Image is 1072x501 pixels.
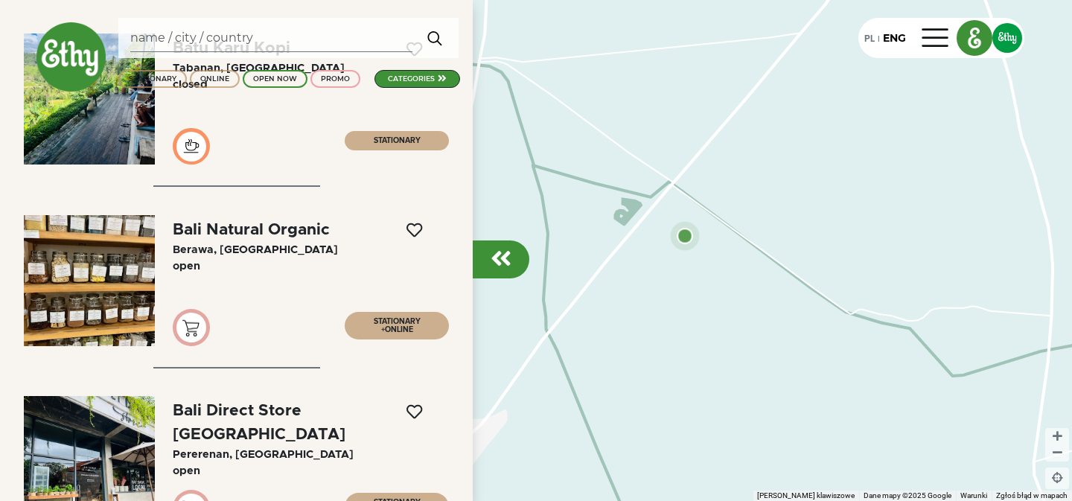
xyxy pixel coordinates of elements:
[36,22,106,92] img: ethy-logo
[173,403,345,442] div: Bali Direct Store [GEOGRAPHIC_DATA]
[875,33,883,46] div: |
[130,24,412,52] input: Search
[757,491,855,501] button: Skróty klawiszowe
[173,449,354,460] span: Pererenan, [GEOGRAPHIC_DATA]
[960,491,987,500] a: Warunki (otwiera się w nowej karcie)
[864,491,951,500] span: Dane mapy ©2025 Google
[173,261,200,272] span: Open
[129,74,176,84] div: STATIONARY
[173,222,330,237] div: Bali Natural Organic
[253,74,297,84] div: OPEN NOW
[321,74,350,84] div: PROMO
[996,491,1068,500] a: Zgłoś błąd w mapach
[957,21,992,55] img: logo_e.png
[374,137,421,144] span: STATIONARY
[388,74,435,84] div: categories
[883,31,906,46] div: ENG
[173,79,208,90] span: closed
[385,326,413,334] span: ONLINE
[864,30,875,46] div: PL
[200,74,229,84] div: ONLINE
[374,318,421,325] span: STATIONARY
[173,244,338,255] span: Berawa, [GEOGRAPHIC_DATA]
[421,23,449,53] img: search.svg
[381,326,385,334] span: +
[173,465,200,476] span: Open
[173,63,345,74] span: Tabanan, [GEOGRAPHIC_DATA]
